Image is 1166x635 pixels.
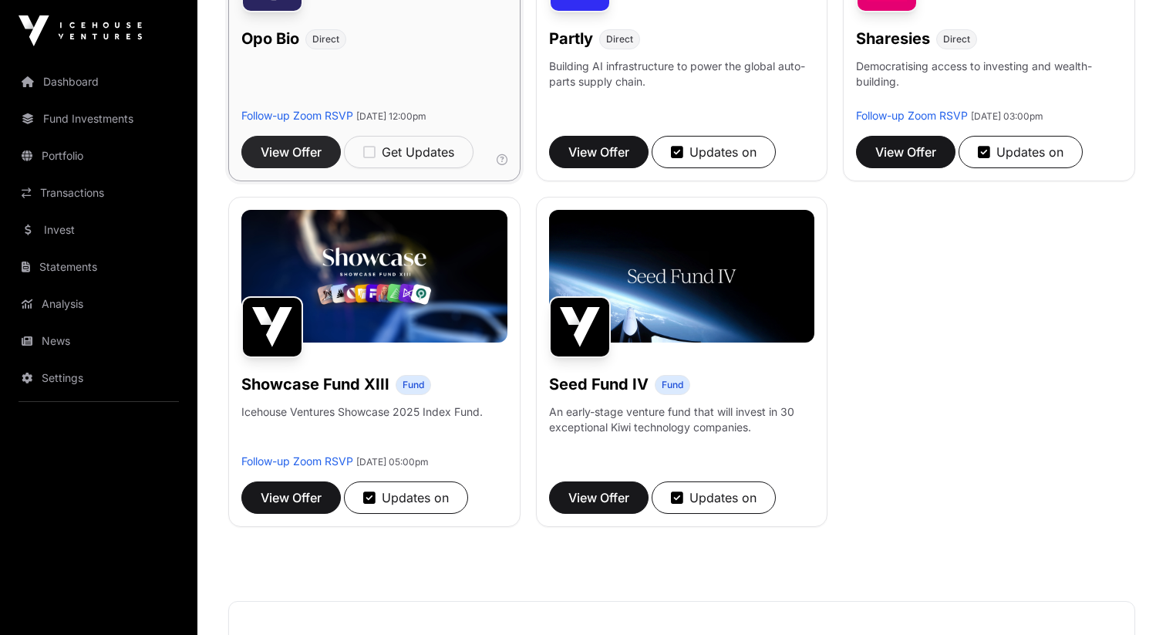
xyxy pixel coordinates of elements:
p: Icehouse Ventures Showcase 2025 Index Fund. [241,404,483,420]
p: Democratising access to investing and wealth-building. [856,59,1122,108]
a: Follow-up Zoom RSVP [856,109,968,122]
img: Icehouse Ventures Logo [19,15,142,46]
span: Direct [943,33,970,46]
h1: Sharesies [856,28,930,49]
button: Updates on [344,481,468,514]
button: Updates on [652,136,776,168]
div: Updates on [671,488,757,507]
div: Updates on [978,143,1063,161]
div: Updates on [671,143,757,161]
span: [DATE] 05:00pm [356,456,429,468]
img: Showcase-Fund-Banner-1.jpg [241,210,507,343]
h1: Partly [549,28,593,49]
span: [DATE] 03:00pm [971,110,1043,122]
h1: Seed Fund IV [549,373,649,395]
button: Get Updates [344,136,473,168]
a: Invest [12,213,185,247]
span: View Offer [568,143,629,161]
span: Direct [606,33,633,46]
span: View Offer [568,488,629,507]
a: Portfolio [12,139,185,173]
a: Statements [12,250,185,284]
button: Updates on [652,481,776,514]
a: News [12,324,185,358]
span: Direct [312,33,339,46]
button: Updates on [959,136,1083,168]
div: Get Updates [363,143,454,161]
div: Updates on [363,488,449,507]
img: Seed Fund IV [549,296,611,358]
button: View Offer [241,481,341,514]
a: Dashboard [12,65,185,99]
iframe: Chat Widget [1089,561,1166,635]
span: Fund [403,379,424,391]
button: View Offer [241,136,341,168]
p: An early-stage venture fund that will invest in 30 exceptional Kiwi technology companies. [549,404,815,435]
button: View Offer [549,481,649,514]
p: Building AI infrastructure to power the global auto-parts supply chain. [549,59,815,108]
img: Showcase Fund XIII [241,296,303,358]
img: Seed-Fund-4_Banner.jpg [549,210,815,343]
button: View Offer [856,136,955,168]
span: View Offer [875,143,936,161]
span: [DATE] 12:00pm [356,110,426,122]
span: View Offer [261,143,322,161]
span: Fund [662,379,683,391]
a: Fund Investments [12,102,185,136]
button: View Offer [549,136,649,168]
a: Follow-up Zoom RSVP [241,109,353,122]
a: Settings [12,361,185,395]
h1: Showcase Fund XIII [241,373,389,395]
a: Analysis [12,287,185,321]
h1: Opo Bio [241,28,299,49]
a: Follow-up Zoom RSVP [241,454,353,468]
span: View Offer [261,488,322,507]
a: Transactions [12,176,185,210]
